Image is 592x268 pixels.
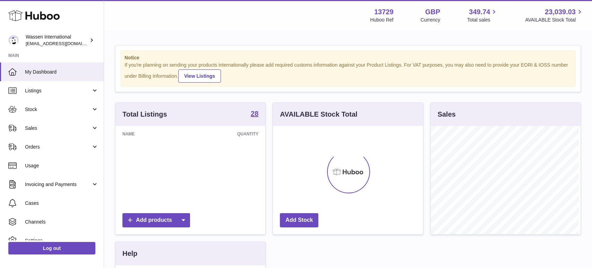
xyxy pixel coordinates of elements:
[115,126,179,142] th: Name
[179,126,265,142] th: Quantity
[251,110,258,117] strong: 28
[25,200,98,207] span: Cases
[467,7,498,23] a: 349.74 Total sales
[125,55,572,61] strong: Notice
[122,213,190,227] a: Add products
[122,110,167,119] h3: Total Listings
[374,7,394,17] strong: 13729
[25,106,91,113] span: Stock
[25,181,91,188] span: Invoicing and Payments
[370,17,394,23] div: Huboo Ref
[438,110,456,119] h3: Sales
[469,7,490,17] span: 349.74
[122,249,137,258] h3: Help
[178,69,221,83] a: View Listings
[25,125,91,132] span: Sales
[25,144,91,150] span: Orders
[25,219,98,225] span: Channels
[545,7,576,17] span: 23,039.03
[26,41,102,46] span: [EMAIL_ADDRESS][DOMAIN_NAME]
[8,35,19,45] img: gemma.moses@wassen.com
[25,237,98,244] span: Settings
[125,62,572,83] div: If you're planning on sending your products internationally please add required customs informati...
[25,162,98,169] span: Usage
[280,110,357,119] h3: AVAILABLE Stock Total
[425,7,440,17] strong: GBP
[525,17,584,23] span: AVAILABLE Stock Total
[25,87,91,94] span: Listings
[467,17,498,23] span: Total sales
[280,213,318,227] a: Add Stock
[26,34,88,47] div: Wassen International
[251,110,258,118] a: 28
[8,242,95,254] a: Log out
[421,17,440,23] div: Currency
[25,69,98,75] span: My Dashboard
[525,7,584,23] a: 23,039.03 AVAILABLE Stock Total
